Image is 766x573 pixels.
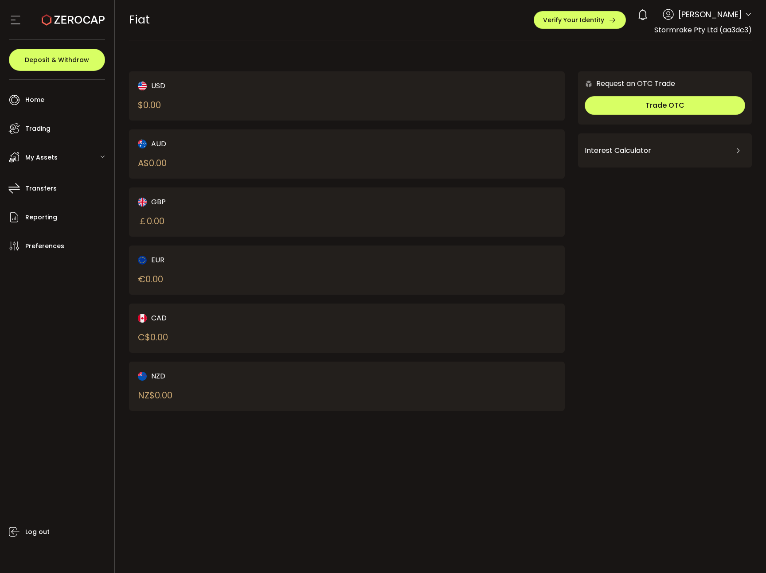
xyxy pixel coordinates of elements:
div: $ 0.00 [138,98,161,112]
div: NZ$ 0.00 [138,389,172,402]
div: € 0.00 [138,273,163,286]
span: Fiat [129,12,150,27]
span: Trading [25,122,51,135]
div: Interest Calculator [585,140,745,161]
div: USD [138,80,326,91]
span: My Assets [25,151,58,164]
span: Transfers [25,182,57,195]
div: CAD [138,312,326,324]
span: Home [25,94,44,106]
div: Request an OTC Trade [578,78,675,89]
img: nzd_portfolio.svg [138,372,147,381]
img: usd_portfolio.svg [138,82,147,90]
div: AUD [138,138,326,149]
div: ￡ 0.00 [138,214,164,228]
button: Verify Your Identity [534,11,626,29]
span: Log out [25,526,50,538]
img: 6nGpN7MZ9FLuBP83NiajKbTRY4UzlzQtBKtCrLLspmCkSvCZHBKvY3NxgQaT5JnOQREvtQ257bXeeSTueZfAPizblJ+Fe8JwA... [585,80,593,88]
iframe: Chat Widget [660,477,766,573]
button: Deposit & Withdraw [9,49,105,71]
span: Deposit & Withdraw [25,57,89,63]
img: eur_portfolio.svg [138,256,147,265]
img: gbp_portfolio.svg [138,198,147,207]
div: GBP [138,196,326,207]
span: Preferences [25,240,64,253]
div: C$ 0.00 [138,331,168,344]
span: Verify Your Identity [543,17,604,23]
img: aud_portfolio.svg [138,140,147,148]
div: EUR [138,254,326,265]
img: cad_portfolio.svg [138,314,147,323]
span: Trade OTC [645,100,684,110]
button: Trade OTC [585,96,745,115]
div: A$ 0.00 [138,156,167,170]
span: [PERSON_NAME] [678,8,742,20]
span: Reporting [25,211,57,224]
div: NZD [138,370,326,382]
span: Stormrake Pty Ltd (aa3dc3) [654,25,752,35]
